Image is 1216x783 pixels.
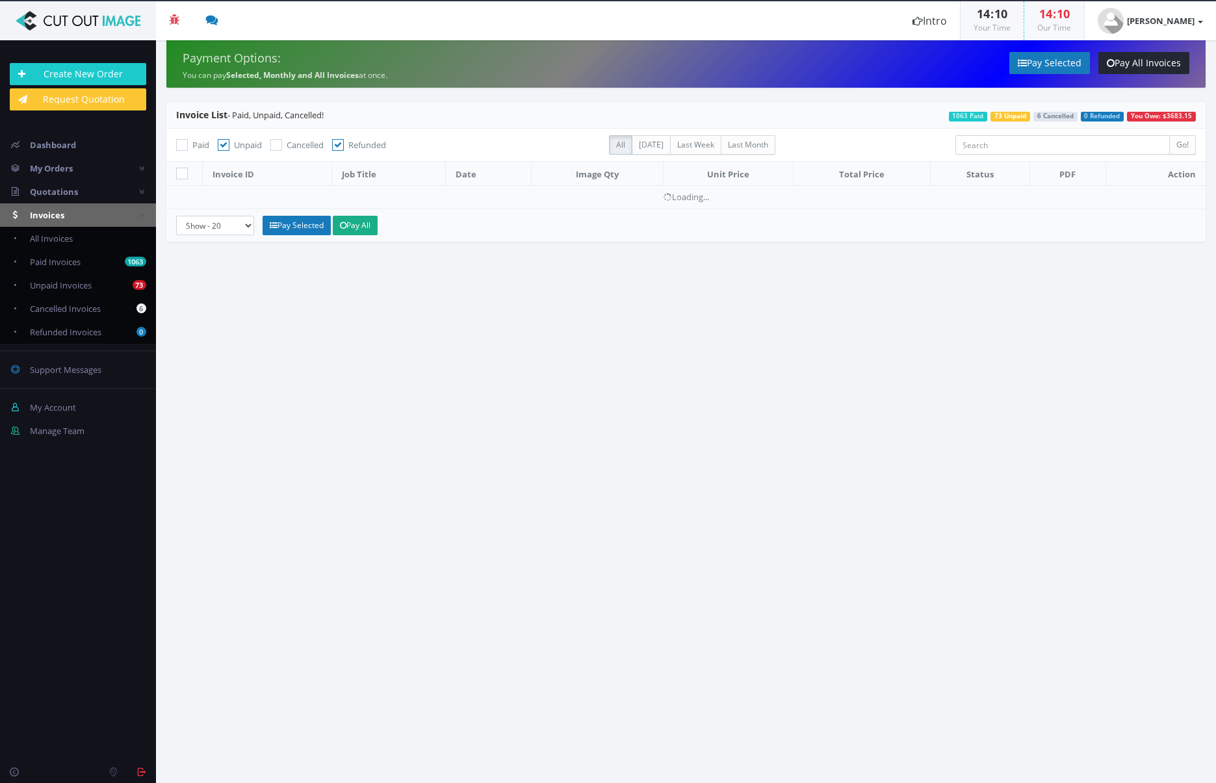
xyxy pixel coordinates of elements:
th: Job Title [331,162,446,186]
span: 10 [1057,6,1070,21]
span: My Orders [30,162,73,174]
img: user_default.jpg [1098,8,1124,34]
span: Manage Team [30,425,84,437]
th: Total Price [794,162,931,186]
a: Pay All [333,216,378,235]
span: Refunded [348,139,386,151]
span: 1063 Paid [949,112,988,122]
th: Action [1106,162,1206,186]
small: Our Time [1037,22,1071,33]
span: You Owe: $3683.15 [1127,112,1196,122]
a: Pay Selected [263,216,331,235]
h4: Payment Options: [183,52,677,65]
label: [DATE] [632,135,671,155]
b: 6 [136,303,146,313]
a: Pay Selected [1009,52,1090,74]
small: Your Time [974,22,1011,33]
th: Invoice ID [203,162,332,186]
small: You can pay at once. [183,70,387,81]
span: Refunded Invoices [30,326,101,338]
strong: [PERSON_NAME] [1127,15,1195,27]
input: Go! [1169,135,1196,155]
span: Cancelled Invoices [30,303,101,314]
span: 0 Refunded [1081,112,1124,122]
span: 14 [977,6,990,21]
a: Intro [899,1,960,40]
span: Paid Invoices [30,256,81,268]
span: All Invoices [30,233,73,244]
b: 73 [133,280,146,290]
span: Support Messages [30,364,101,376]
span: Unpaid Invoices [30,279,92,291]
label: All [609,135,632,155]
span: 6 Cancelled [1033,112,1078,122]
a: Create New Order [10,63,146,85]
a: [PERSON_NAME] [1085,1,1216,40]
img: Cut Out Image [10,11,146,31]
span: Dashboard [30,139,76,151]
strong: Selected, Monthly and All Invoices [226,70,359,81]
label: Last Week [670,135,721,155]
span: - Paid, Unpaid, Cancelled! [176,109,324,121]
td: Loading... [166,186,1206,209]
span: Invoices [30,209,64,221]
b: 1063 [125,257,146,266]
span: Quotations [30,186,78,198]
span: 14 [1039,6,1052,21]
th: Image Qty [531,162,663,186]
span: 73 Unpaid [990,112,1030,122]
span: : [1052,6,1057,21]
th: Status [931,162,1030,186]
input: Search [955,135,1170,155]
a: Request Quotation [10,88,146,110]
span: Paid [192,139,209,151]
span: My Account [30,402,76,413]
span: : [990,6,994,21]
span: 10 [994,6,1007,21]
span: Cancelled [287,139,324,151]
label: Last Month [721,135,775,155]
th: Unit Price [663,162,794,186]
span: Invoice List [176,109,227,121]
span: Unpaid [234,139,262,151]
b: 0 [136,327,146,337]
th: Date [446,162,532,186]
a: Pay All Invoices [1098,52,1189,74]
th: PDF [1029,162,1106,186]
